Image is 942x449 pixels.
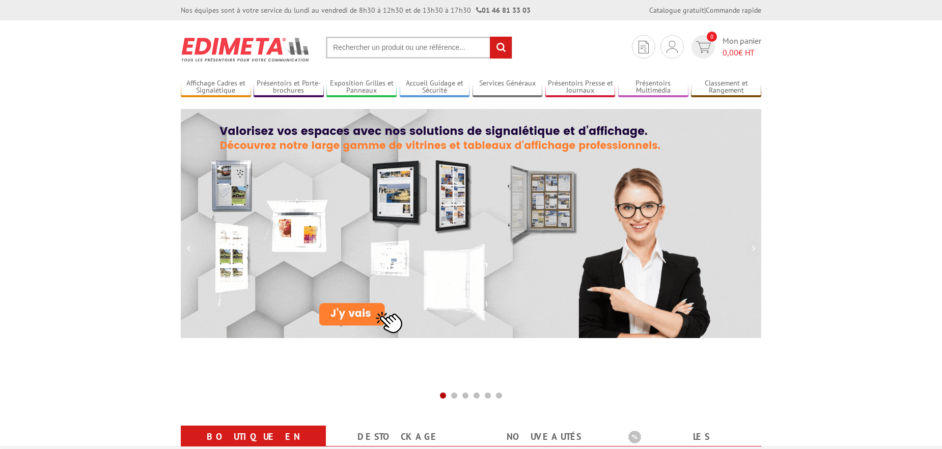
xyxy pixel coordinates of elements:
a: nouveautés [483,428,604,446]
a: Catalogue gratuit [649,6,704,15]
b: Les promotions [628,428,756,448]
a: Affichage Cadres et Signalétique [181,79,251,96]
span: € HT [723,47,761,59]
a: Présentoirs et Porte-brochures [254,79,324,96]
a: Classement et Rangement [691,79,761,96]
img: Présentoir, panneau, stand - Edimeta - PLV, affichage, mobilier bureau, entreprise [181,31,311,68]
img: devis rapide [696,41,711,53]
img: devis rapide [667,41,678,53]
img: devis rapide [639,41,649,53]
a: Présentoirs Multimédia [618,79,688,96]
span: 0 [707,32,717,42]
a: Commande rapide [706,6,761,15]
a: Exposition Grilles et Panneaux [326,79,397,96]
a: Services Généraux [473,79,543,96]
a: devis rapide 0 Mon panier 0,00€ HT [689,35,761,59]
strong: 01 46 81 33 03 [476,6,531,15]
span: 0,00 [723,47,738,58]
a: Destockage [338,428,459,446]
div: | [649,5,761,15]
div: Nos équipes sont à votre service du lundi au vendredi de 8h30 à 12h30 et de 13h30 à 17h30 [181,5,531,15]
span: Mon panier [723,35,761,59]
input: Rechercher un produit ou une référence... [326,37,512,59]
input: rechercher [490,37,512,59]
a: Accueil Guidage et Sécurité [400,79,470,96]
a: Présentoirs Presse et Journaux [545,79,616,96]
